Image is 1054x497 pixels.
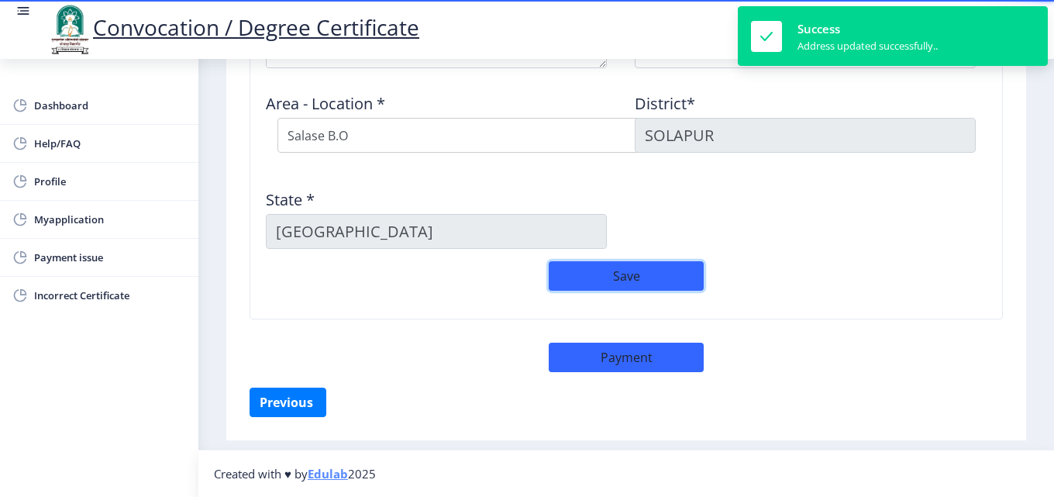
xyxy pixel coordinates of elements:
[549,261,704,291] button: Save
[250,388,326,417] button: Previous ‍
[46,12,419,42] a: Convocation / Degree Certificate
[797,39,938,53] div: Address updated successfully..
[46,3,93,56] img: logo
[214,466,376,481] span: Created with ♥ by 2025
[635,96,695,112] label: District*
[34,96,186,115] span: Dashboard
[266,192,315,208] label: State *
[266,214,607,249] input: State
[34,172,186,191] span: Profile
[34,286,186,305] span: Incorrect Certificate
[266,96,385,112] label: Area - Location *
[635,118,976,153] input: District
[308,466,348,481] a: Edulab
[34,248,186,267] span: Payment issue
[34,134,186,153] span: Help/FAQ
[549,343,704,372] button: Payment
[34,210,186,229] span: Myapplication
[797,21,840,36] span: Success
